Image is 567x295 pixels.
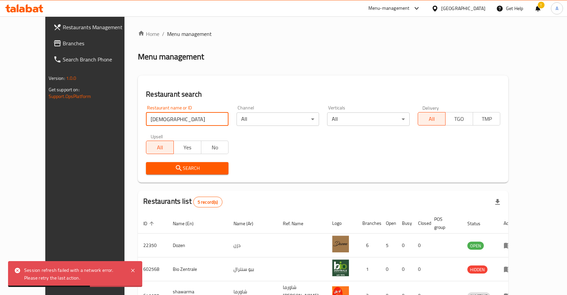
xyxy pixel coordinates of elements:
[332,259,349,276] img: Bio Zentrale
[193,197,222,207] div: Total records count
[380,213,397,234] th: Open
[146,162,228,175] button: Search
[228,234,277,257] td: دزن
[204,143,226,152] span: No
[173,141,201,154] button: Yes
[146,89,500,99] h2: Restaurant search
[48,19,140,35] a: Restaurants Management
[138,30,508,38] nav: breadcrumb
[332,236,349,252] img: Dozen
[434,215,454,231] span: POS group
[146,141,174,154] button: All
[504,241,516,249] div: Menu
[138,30,159,38] a: Home
[24,266,123,282] div: Session refresh failed with a network error. Please retry the last action.
[413,234,429,257] td: 0
[167,257,228,281] td: Bio Zentrale
[357,213,380,234] th: Branches
[151,164,223,173] span: Search
[421,114,443,124] span: All
[380,234,397,257] td: 5
[143,196,222,207] h2: Restaurants list
[167,234,228,257] td: Dozen
[146,112,228,126] input: Search for restaurant name or ID..
[63,39,135,47] span: Branches
[49,92,91,101] a: Support.OpsPlatform
[194,199,222,205] span: 5 record(s)
[467,266,487,274] span: HIDDEN
[151,134,163,139] label: Upsell
[504,265,516,273] div: Menu
[234,219,262,228] span: Name (Ar)
[143,219,156,228] span: ID
[413,257,429,281] td: 0
[63,23,135,31] span: Restaurants Management
[445,112,473,126] button: TGO
[368,4,410,12] div: Menu-management
[228,257,277,281] td: بيو سنترال
[167,30,212,38] span: Menu management
[357,234,380,257] td: 6
[176,143,199,152] span: Yes
[467,219,489,228] span: Status
[418,112,446,126] button: All
[422,105,439,110] label: Delivery
[498,213,521,234] th: Action
[476,114,498,124] span: TMP
[66,74,76,83] span: 1.0.0
[173,219,202,228] span: Name (En)
[467,242,484,250] span: OPEN
[48,51,140,67] a: Search Branch Phone
[283,219,312,228] span: Ref. Name
[48,35,140,51] a: Branches
[448,114,470,124] span: TGO
[201,141,229,154] button: No
[237,112,319,126] div: All
[49,85,80,94] span: Get support on:
[49,74,65,83] span: Version:
[489,194,506,210] div: Export file
[397,257,413,281] td: 0
[397,213,413,234] th: Busy
[327,112,410,126] div: All
[138,51,204,62] h2: Menu management
[149,143,171,152] span: All
[441,5,485,12] div: [GEOGRAPHIC_DATA]
[413,213,429,234] th: Closed
[473,112,501,126] button: TMP
[138,257,167,281] td: 602568
[380,257,397,281] td: 0
[467,265,487,274] div: HIDDEN
[357,257,380,281] td: 1
[397,234,413,257] td: 0
[162,30,164,38] li: /
[63,55,135,63] span: Search Branch Phone
[327,213,357,234] th: Logo
[138,234,167,257] td: 22350
[556,5,558,12] span: A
